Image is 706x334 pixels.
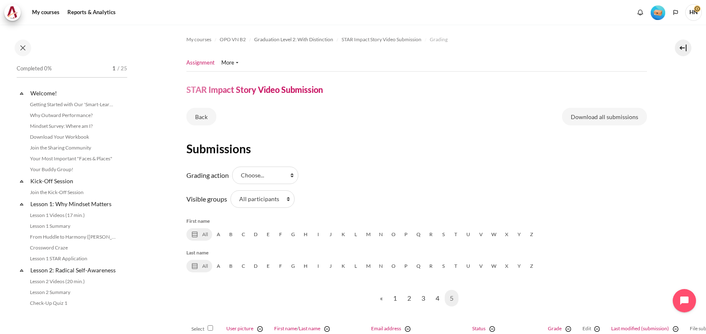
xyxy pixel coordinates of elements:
span: Collapse [17,89,26,97]
span: « [380,293,383,303]
a: G [287,228,300,241]
a: Architeck Architeck [4,4,25,21]
h5: First name [186,217,647,225]
a: P [400,228,412,241]
a: Z [525,228,538,241]
a: Why Outward Performance? [27,110,118,120]
a: Grading [430,35,448,45]
a: I [312,228,325,241]
img: switch_minus [488,325,496,333]
a: Your Buddy Group! [27,165,118,174]
a: Completed 0% 1 / 25 [17,63,127,86]
a: Grade [548,325,562,332]
span: HN [685,4,702,21]
a: E [262,228,275,241]
label: Visible groups [186,194,227,204]
span: / 25 [117,65,127,73]
a: J [325,260,337,272]
a: J [325,228,337,241]
a: O [387,260,400,272]
a: Kick-Off Session [29,175,118,187]
a: D [250,228,262,241]
a: Download Your Workbook [27,132,118,142]
img: switch_minus [404,325,412,333]
a: X [500,260,513,272]
a: 1 [388,290,402,307]
a: Check-Up Quiz 1 [27,298,118,308]
a: T [450,228,462,241]
a: 5 [445,290,458,307]
a: M [362,260,375,272]
a: N [375,260,387,272]
a: Lesson 2: Radical Self-Awareness [29,264,118,276]
a: P [400,260,412,272]
a: Y [513,260,525,272]
a: Join the Sharing Community [27,143,118,153]
a: Lesson 1: Why Mindset Matters [29,198,118,209]
span: OPO VN B2 [220,36,246,43]
h5: Last name [186,249,647,257]
a: 2 [402,290,416,307]
a: I [312,260,325,272]
a: Hide Status [486,325,496,333]
a: R [425,228,437,241]
a: All [186,228,212,241]
a: V [475,228,487,241]
a: Graduation Level 2: With Distinction [254,35,333,45]
img: Level #1 [651,5,665,20]
a: Q [412,260,425,272]
a: Getting Started with Our 'Smart-Learning' Platform [27,100,118,110]
a: Email address [371,325,401,332]
span: 1 [112,65,116,73]
span: STAR Impact Story Video Submission [342,36,421,43]
img: Architeck [7,6,18,19]
a: From Huddle to Harmony ([PERSON_NAME]'s Story) [27,232,118,242]
a: N [375,228,387,241]
a: OPO VN B2 [220,35,246,45]
div: Show notification window with no new notifications [634,6,647,19]
span: Collapse [17,200,26,208]
span: My courses [186,36,211,43]
img: switch_minus [323,325,331,333]
a: B [225,260,237,272]
a: U [462,228,475,241]
img: switch_minus [593,325,601,333]
a: User menu [685,4,702,21]
a: Download all submissions [562,108,647,125]
a: C [237,260,250,272]
a: Lesson 1 Summary [27,221,118,231]
a: Level #1 [647,5,669,20]
a: U [462,260,475,272]
a: 4 [431,290,444,307]
a: Hide Last modified (submission) [670,325,680,333]
a: G [287,260,300,272]
a: Lesson 2 STAR Application [27,309,118,319]
img: switch_minus [564,325,572,333]
a: A [212,228,225,241]
a: Z [525,260,538,272]
a: Hide Email address [402,325,412,333]
a: O [387,228,400,241]
a: Reports & Analytics [64,4,119,21]
a: D [250,260,262,272]
a: Q [412,228,425,241]
a: Last modified (submission) [611,325,669,332]
nav: Page [186,283,647,313]
nav: Navigation bar [186,33,647,46]
a: T [450,260,462,272]
a: Hide Full name [321,325,331,333]
a: K [337,228,349,241]
span: Completed 0% [17,65,52,73]
a: Join the Kick-Off Session [27,187,118,197]
a: C [237,228,250,241]
a: Welcome! [29,87,118,99]
a: Y [513,228,525,241]
a: Previous page [375,290,388,307]
a: Mindset Survey: Where am I? [27,121,118,131]
span: Collapse [17,266,26,274]
img: switch_minus [671,325,680,333]
a: F [275,228,287,241]
a: W [487,228,500,241]
a: R [425,260,437,272]
a: B [225,228,237,241]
